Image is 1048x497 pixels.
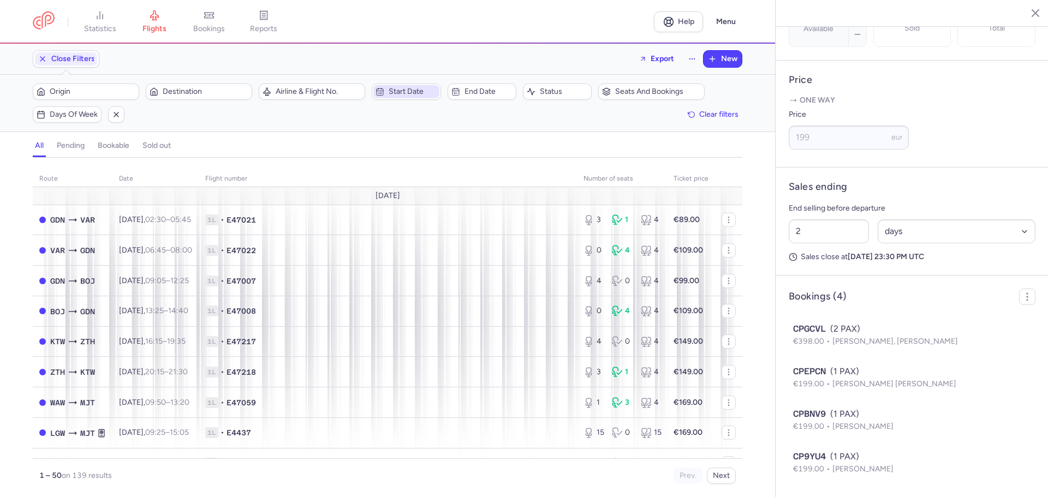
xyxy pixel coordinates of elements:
[227,276,256,286] span: E47007
[641,427,660,438] div: 15
[50,457,65,469] span: MJT
[227,427,251,438] span: E4437
[169,367,188,376] time: 21:30
[227,336,256,347] span: E47217
[793,408,1031,421] div: (1 PAX)
[710,11,742,32] button: Menu
[170,276,189,285] time: 12:25
[50,306,65,318] span: BOJ
[674,337,703,346] strong: €149.00
[789,74,1035,86] h4: Price
[119,306,188,315] span: [DATE],
[145,337,186,346] span: –
[832,379,956,388] span: [PERSON_NAME] [PERSON_NAME]
[145,428,189,437] span: –
[641,214,660,225] div: 4
[612,427,632,438] div: 0
[789,252,1035,262] p: Sales close at
[376,191,400,200] span: [DATE]
[145,306,164,315] time: 13:25
[227,245,256,256] span: E47022
[227,306,256,316] span: E47008
[583,427,603,438] div: 15
[789,125,909,149] input: ---
[57,141,85,151] h4: pending
[583,276,603,286] div: 4
[891,133,903,142] span: eur
[205,367,218,378] span: 1L
[523,83,592,100] button: Status
[168,306,188,315] time: 14:40
[674,428,702,437] strong: €169.00
[170,428,189,437] time: 15:05
[73,10,127,34] a: statistics
[721,55,737,63] span: New
[221,306,224,316] span: •
[793,408,1031,433] button: CPBNV9(1 PAX)€199.00[PERSON_NAME]
[598,83,705,100] button: Seats and bookings
[577,171,667,187] th: number of seats
[145,428,165,437] time: 09:25
[98,141,129,151] h4: bookable
[465,87,513,96] span: End date
[641,336,660,347] div: 4
[789,202,1035,215] p: End selling before departure
[641,306,660,316] div: 4
[803,25,833,33] label: Available
[119,337,186,346] span: [DATE],
[170,215,191,224] time: 05:45
[674,245,703,255] strong: €109.00
[789,219,869,243] input: ##
[832,337,958,346] span: [PERSON_NAME], [PERSON_NAME]
[80,275,95,287] span: BOJ
[62,471,112,480] span: on 139 results
[250,24,277,34] span: reports
[50,427,65,439] span: LGW
[145,245,166,255] time: 06:45
[583,214,603,225] div: 3
[205,336,218,347] span: 1L
[119,215,191,224] span: [DATE],
[848,252,924,261] strong: [DATE] 23:30 PM UTC
[50,110,98,119] span: Days of week
[227,397,256,408] span: E47059
[145,306,188,315] span: –
[583,397,603,408] div: 1
[170,245,192,255] time: 08:00
[145,215,191,224] span: –
[119,367,188,376] span: [DATE],
[50,214,65,226] span: GDN
[146,83,252,100] button: Destination
[119,428,189,437] span: [DATE],
[641,367,660,378] div: 4
[145,398,166,407] time: 09:50
[145,367,164,376] time: 20:15
[793,322,1031,348] button: CPGCVL(2 PAX)€398.00[PERSON_NAME], [PERSON_NAME]
[674,215,700,224] strong: €89.00
[583,458,603,469] div: 4
[612,245,632,256] div: 4
[793,337,832,346] span: €398.00
[39,471,62,480] strong: 1 – 50
[612,276,632,286] div: 0
[236,10,291,34] a: reports
[674,468,702,484] button: Prev.
[145,337,163,346] time: 16:15
[227,214,256,225] span: E47021
[33,171,112,187] th: route
[119,276,189,285] span: [DATE],
[612,458,632,469] div: 0
[221,214,224,225] span: •
[142,141,171,151] h4: sold out
[615,87,701,96] span: Seats and bookings
[80,427,95,439] span: MJT
[789,290,846,303] h4: Bookings (4)
[221,367,224,378] span: •
[84,24,116,34] span: statistics
[221,276,224,286] span: •
[145,398,189,407] span: –
[259,83,365,100] button: Airline & Flight No.
[641,276,660,286] div: 4
[583,367,603,378] div: 3
[674,367,703,376] strong: €149.00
